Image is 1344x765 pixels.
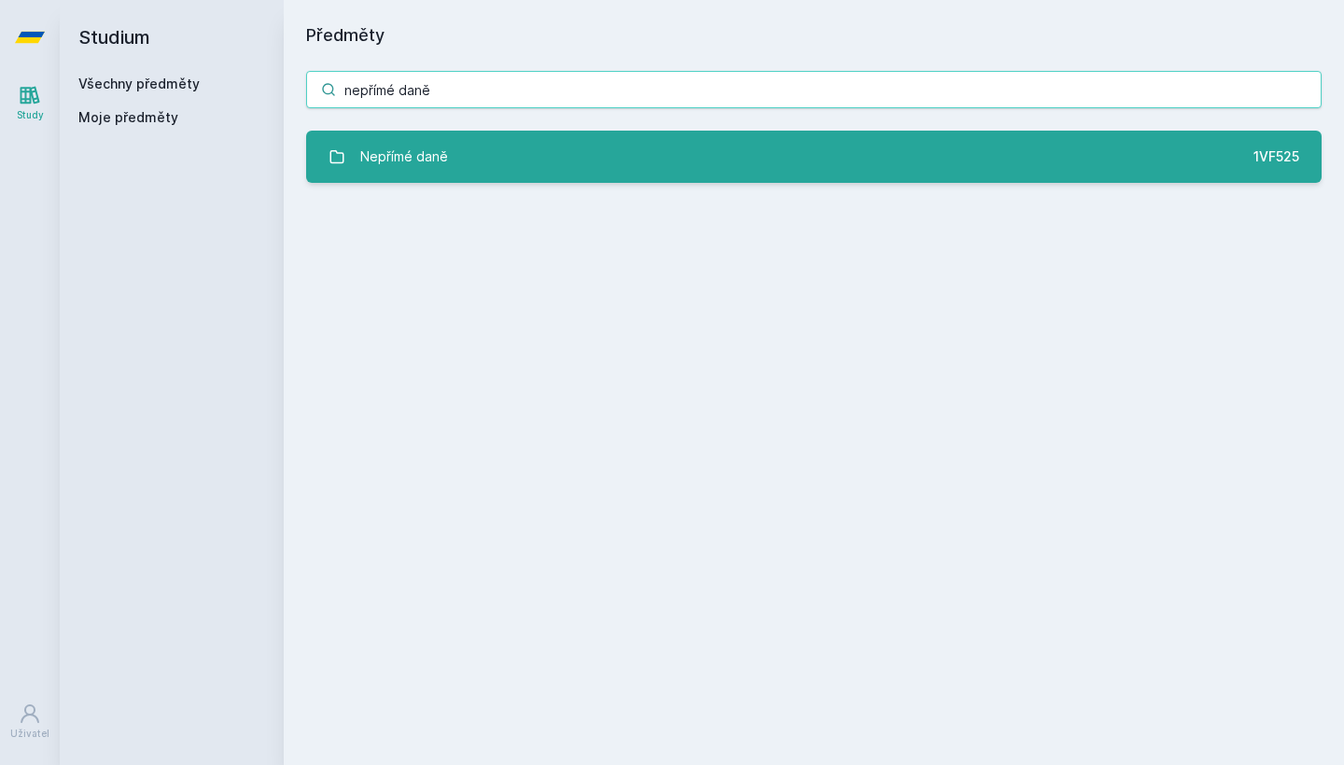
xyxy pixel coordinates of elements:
[360,138,448,175] div: Nepřímé daně
[78,108,178,127] span: Moje předměty
[306,71,1322,108] input: Název nebo ident předmětu…
[4,693,56,750] a: Uživatel
[78,76,200,91] a: Všechny předměty
[306,131,1322,183] a: Nepřímé daně 1VF525
[4,75,56,132] a: Study
[17,108,44,122] div: Study
[306,22,1322,49] h1: Předměty
[1253,147,1299,166] div: 1VF525
[10,727,49,741] div: Uživatel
